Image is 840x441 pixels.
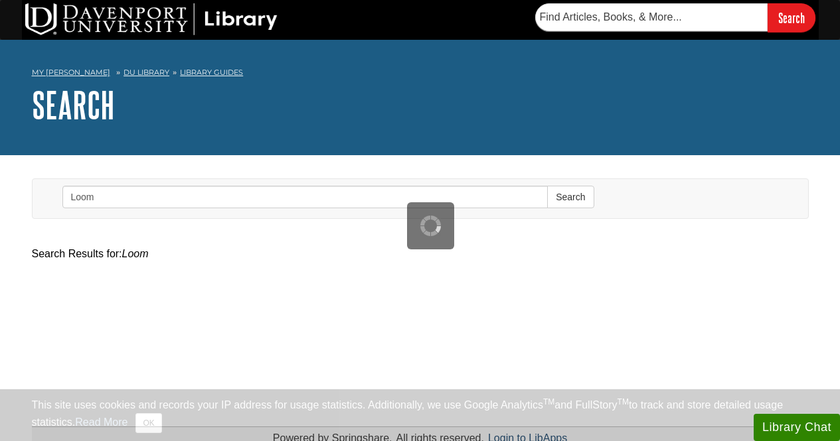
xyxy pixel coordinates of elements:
[535,3,768,31] input: Find Articles, Books, & More...
[32,64,809,85] nav: breadcrumb
[32,397,809,433] div: This site uses cookies and records your IP address for usage statistics. Additionally, we use Goo...
[32,85,809,125] h1: Search
[75,416,127,428] a: Read More
[25,3,278,35] img: DU Library
[62,186,548,208] input: Enter Search Words
[768,3,815,32] input: Search
[32,246,809,262] div: Search Results for:
[420,216,441,236] img: Working...
[547,186,594,208] button: Search
[535,3,815,32] form: Searches DU Library's articles, books, and more
[135,413,161,433] button: Close
[618,397,629,407] sup: TM
[32,67,110,78] a: My [PERSON_NAME]
[124,68,169,77] a: DU Library
[754,414,840,441] button: Library Chat
[543,397,554,407] sup: TM
[180,68,243,77] a: Library Guides
[122,248,149,259] em: Loom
